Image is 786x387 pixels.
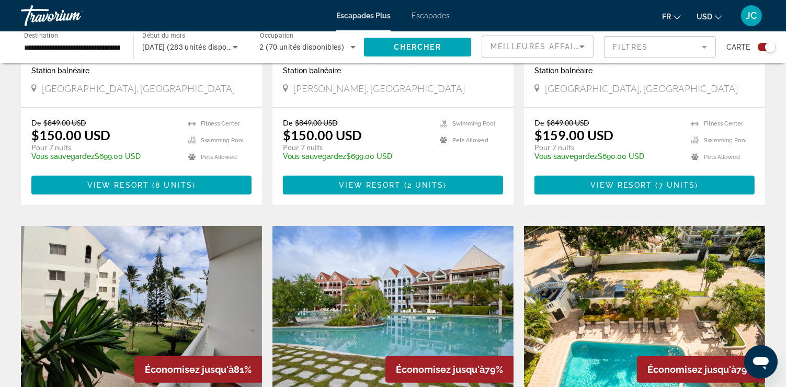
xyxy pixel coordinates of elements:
[293,83,465,94] span: [PERSON_NAME], [GEOGRAPHIC_DATA]
[746,10,757,21] span: JC
[201,120,240,127] span: Fitness Center
[697,9,722,24] button: Changer de devise
[704,120,743,127] span: Fitness Center
[604,36,716,59] button: Filtre
[283,143,429,152] p: Pour 7 nuits
[407,181,444,189] span: 2 units
[283,66,341,75] span: Station balnéaire
[546,118,589,127] span: $849.00 USD
[155,181,192,189] span: 8 units
[545,83,738,94] span: [GEOGRAPHIC_DATA], [GEOGRAPHIC_DATA]
[534,176,755,195] button: View Resort(7 units)
[24,32,58,39] span: Destination
[697,13,712,21] span: USD
[283,152,346,161] span: Vous sauvegardez
[704,154,740,161] span: Pets Allowed
[394,43,441,51] span: Chercher
[534,152,644,161] font: $690.00 USD
[704,137,747,144] span: Swimming Pool
[534,66,593,75] span: Station balnéaire
[31,143,178,152] p: Pour 7 nuits
[149,181,196,189] span: ( )
[534,118,544,127] span: De
[534,143,681,152] p: Pour 7 nuits
[201,154,237,161] span: Pets Allowed
[662,13,671,21] span: Fr
[659,181,696,189] span: 7 units
[42,83,235,94] span: [GEOGRAPHIC_DATA], [GEOGRAPHIC_DATA]
[43,118,86,127] span: $849.00 USD
[744,345,778,379] iframe: Bouton de lancement de la fenêtre de messagerie
[31,66,89,75] span: Station balnéaire
[31,152,141,161] font: $699.00 USD
[452,137,488,144] span: Pets Allowed
[385,356,514,383] div: 79%
[336,12,391,20] a: Escapades Plus
[283,152,392,161] font: $699.00 USD
[491,42,591,51] span: Meilleures affaires
[283,176,503,195] button: View Resort(2 units)
[452,120,495,127] span: Swimming Pool
[31,118,41,127] span: De
[142,32,185,40] span: Début du mois
[653,181,699,189] span: ( )
[412,12,450,20] a: Escapades
[662,9,681,24] button: Changer la langue
[726,40,750,54] span: Carte
[364,38,471,56] button: Chercher
[283,127,362,143] font: $150.00 USD
[260,43,345,51] span: 2 (70 unités disponibles)
[201,137,244,144] span: Swimming Pool
[534,152,598,161] span: Vous sauvegardez
[295,118,338,127] span: $849.00 USD
[134,356,262,383] div: 81%
[21,2,126,29] a: Travorium
[647,364,736,375] span: Économisez jusqu'à
[590,181,652,189] span: View Resort
[87,181,149,189] span: View Resort
[738,5,765,27] button: Menu utilisateur
[142,43,250,51] span: [DATE] (283 unités disponibles)
[534,127,613,143] font: $159.00 USD
[339,181,401,189] span: View Resort
[637,356,765,383] div: 79%
[401,181,447,189] span: ( )
[283,118,292,127] span: De
[31,152,95,161] span: Vous sauvegardez
[491,40,585,53] mat-select: Trier par
[31,127,110,143] font: $150.00 USD
[31,176,252,195] button: View Resort(8 units)
[145,364,234,375] span: Économisez jusqu'à
[260,32,294,40] span: Occupation
[396,364,485,375] span: Économisez jusqu'à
